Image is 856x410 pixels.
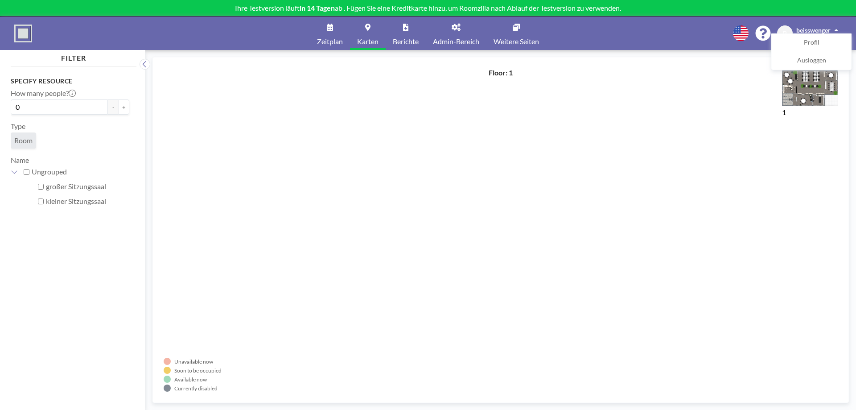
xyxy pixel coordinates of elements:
[486,17,546,50] a: Weitere Seiten
[11,156,29,164] label: Name
[108,99,119,115] button: -
[11,89,76,98] label: How many people?
[174,385,218,392] div: Currently disabled
[772,52,851,70] a: Ausloggen
[317,37,343,46] font: Zeitplan
[119,99,129,115] button: +
[310,17,350,50] a: Zeitplan
[11,77,129,85] h3: Specify resource
[61,54,86,62] font: FILTER
[489,68,513,77] h4: Floor: 1
[393,37,419,46] font: Berichte
[797,56,826,64] font: Ausloggen
[772,34,851,52] a: Profil
[46,182,129,191] label: großer Sitzungssaal
[433,37,479,46] font: Admin-Bereich
[783,29,787,37] font: B
[14,136,33,145] span: Room
[782,68,838,106] img: ExemplaryFloorPlanRoomzilla.png
[804,38,819,46] font: Profil
[426,17,486,50] a: Admin-Bereich
[386,17,426,50] a: Berichte
[335,4,621,12] font: ab . Fügen Sie eine Kreditkarte hinzu, um Roomzilla nach Ablauf der Testversion zu verwenden.
[174,367,222,374] div: Soon to be occupied
[14,25,32,42] img: Organisationslogo
[46,197,129,206] label: kleiner Sitzungssaal
[11,122,25,131] label: Type
[32,167,129,176] label: Ungrouped
[796,26,831,34] font: beisswenger
[494,37,539,46] font: Weitere Seiten
[357,37,379,46] font: Karten
[782,108,786,116] label: 1
[174,358,213,365] div: Unavailable now
[174,376,207,383] div: Available now
[350,17,386,50] a: Karten
[235,4,300,12] font: Ihre Testversion läuft
[300,4,335,12] font: in 14 Tagen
